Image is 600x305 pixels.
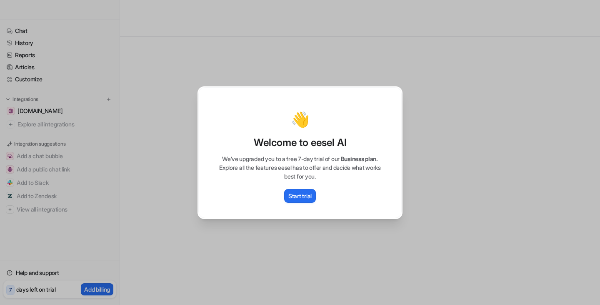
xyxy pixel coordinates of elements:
button: Start trial [284,189,316,203]
span: Business plan. [341,155,378,162]
p: Explore all the features eesel has to offer and decide what works best for you. [207,163,393,181]
p: Welcome to eesel AI [207,136,393,149]
p: We’ve upgraded you to a free 7-day trial of our [207,154,393,163]
p: 👋 [291,111,310,128]
p: Start trial [288,192,312,200]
